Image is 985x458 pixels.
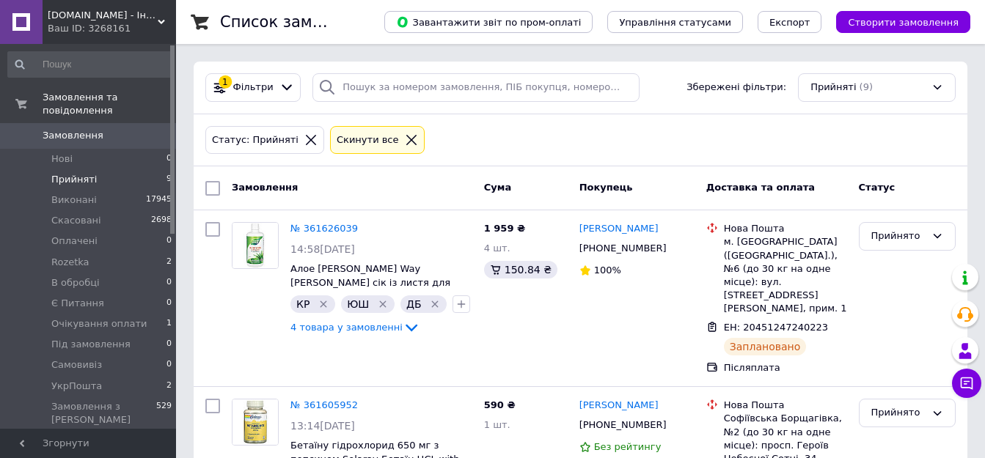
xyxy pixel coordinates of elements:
span: Фільтри [233,81,274,95]
a: Алое [PERSON_NAME] Way [PERSON_NAME] сік із листя для здорового травлення 1 л [290,263,450,301]
span: Виконані [51,193,97,207]
span: 0 [166,358,172,372]
span: Під замовлення [51,338,131,351]
span: УкрПошта [51,380,102,393]
span: 9 [166,173,172,186]
span: Самовивіз [51,358,102,372]
span: 2698 [151,214,172,227]
img: Фото товару [232,399,278,445]
button: Завантажити звіт по пром-оплаті [384,11,593,33]
span: 2 [166,380,172,393]
button: Управління статусами [607,11,743,33]
span: ДБ [406,298,422,310]
span: Доставка та оплата [706,182,815,193]
span: (9) [860,81,873,92]
span: 2 [166,256,172,269]
div: [PHONE_NUMBER] [576,239,670,258]
a: Фото товару [232,222,279,269]
span: 17945 [146,193,172,207]
h1: Список замовлень [220,13,369,31]
span: 0 [166,338,172,351]
svg: Видалити мітку [429,298,441,310]
span: Є Питання [51,297,104,310]
span: Прийняті [810,81,856,95]
span: 1 959 ₴ [484,223,525,234]
span: КР [296,298,310,310]
div: Нова Пошта [724,399,847,412]
span: Покупець [579,182,633,193]
span: ЕН: 20451247240223 [724,322,828,333]
span: Очікування оплати [51,317,147,330]
div: Післяплата [724,361,847,374]
span: 14:58[DATE] [290,243,355,255]
span: ЮШ [347,298,369,310]
span: Статус [859,182,896,193]
div: 150.84 ₴ [484,261,557,278]
span: Замовлення та повідомлення [43,91,176,117]
div: Заплановано [724,338,807,355]
span: Створити замовлення [848,17,959,28]
img: Фото товару [232,223,278,268]
a: 4 товара у замовленні [290,322,420,333]
span: Без рейтингу [594,441,662,452]
span: Нові [51,152,73,166]
span: 590 ₴ [484,399,516,410]
span: 100% [594,265,621,276]
span: В обробці [51,276,100,289]
span: Оплачені [51,234,98,248]
span: 0 [166,234,172,248]
span: 4 товара у замовленні [290,322,403,333]
a: № 361626039 [290,223,358,234]
div: Ваш ID: 3268161 [48,22,176,35]
div: Cкинути все [334,133,402,148]
button: Експорт [758,11,822,33]
span: 1 шт. [484,419,510,430]
a: [PERSON_NAME] [579,222,659,236]
svg: Видалити мітку [318,298,329,310]
span: Прийняті [51,173,97,186]
div: Статус: Прийняті [209,133,301,148]
span: 0 [166,152,172,166]
span: Cума [484,182,511,193]
span: Завантажити звіт по пром-оплаті [396,15,581,29]
span: Скасовані [51,214,101,227]
div: [PHONE_NUMBER] [576,415,670,435]
span: Замовлення з [PERSON_NAME] [51,400,156,426]
button: Чат з покупцем [952,369,981,398]
span: Управління статусами [619,17,731,28]
div: Прийнято [871,229,926,244]
a: Фото товару [232,399,279,446]
span: izdorov.com.ua - Інтернет-магазин вітамінів і біодобавок [48,9,158,22]
span: 4 шт. [484,243,510,254]
span: 1 [166,317,172,330]
span: 0 [166,276,172,289]
div: м. [GEOGRAPHIC_DATA] ([GEOGRAPHIC_DATA].), №6 (до 30 кг на одне місце): вул. [STREET_ADDRESS][PER... [724,235,847,315]
a: Створити замовлення [821,16,970,27]
span: 13:14[DATE] [290,420,355,432]
span: Експорт [769,17,810,28]
a: № 361605952 [290,399,358,410]
a: [PERSON_NAME] [579,399,659,413]
input: Пошук [7,51,173,78]
button: Створити замовлення [836,11,970,33]
div: Прийнято [871,405,926,421]
span: 0 [166,297,172,310]
span: Замовлення [43,129,103,142]
span: Збережені фільтри: [686,81,786,95]
span: 529 [156,400,172,426]
span: Замовлення [232,182,298,193]
div: 1 [219,75,232,89]
svg: Видалити мітку [377,298,389,310]
span: Rozetka [51,256,89,269]
input: Пошук за номером замовлення, ПІБ покупця, номером телефону, Email, номером накладної [312,73,640,102]
div: Нова Пошта [724,222,847,235]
